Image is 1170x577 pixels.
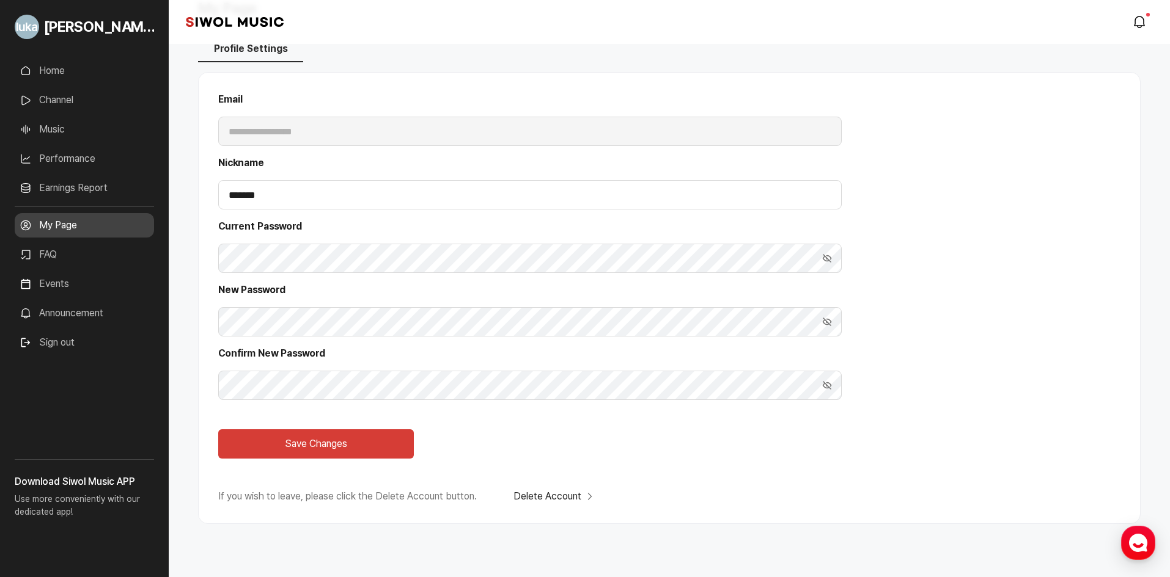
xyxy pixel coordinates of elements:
span: Settings [181,405,211,415]
label: Confirm New Password [218,346,842,361]
label: Nickname [218,156,842,170]
a: Announcement [15,301,154,325]
a: Performance [15,147,154,171]
input: Confirm New Password [218,371,842,400]
a: Channel [15,88,154,112]
a: Go to My Profile [15,10,154,44]
a: Events [15,272,154,296]
a: Music [15,117,154,142]
input: New Password [218,307,842,336]
a: Home [4,387,81,418]
button: Show Password [812,371,842,400]
button: Delete Account [513,489,596,504]
button: Profile Settings [198,37,303,62]
button: Show Password [812,244,842,273]
button: Save Changes [218,429,414,459]
a: Earnings Report [15,176,154,200]
a: FAQ [15,242,154,267]
p: Use more conveniently with our dedicated app! [15,489,154,528]
h3: Download Siwol Music APP [15,474,154,489]
span: [PERSON_NAME] [44,16,154,38]
span: Home [31,405,53,415]
button: Sign out [15,330,79,355]
a: Home [15,59,154,83]
a: Settings [158,387,235,418]
label: Current Password [218,219,842,234]
a: Messages [81,387,158,418]
span: Messages [101,406,138,416]
label: New Password [218,283,842,297]
button: Show Password [812,307,842,336]
a: My Page [15,213,154,238]
label: Email [218,92,842,107]
p: If you wish to leave, please click the Delete Account button. [218,489,477,504]
a: modal.notifications [1128,10,1153,34]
